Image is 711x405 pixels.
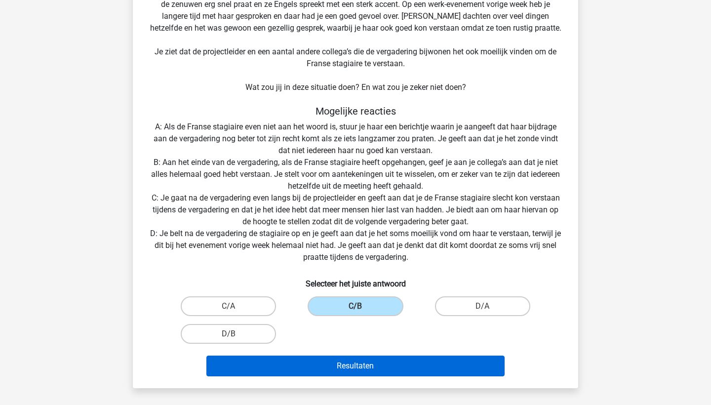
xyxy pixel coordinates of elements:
label: C/B [308,296,403,316]
label: D/B [181,324,276,344]
label: D/A [435,296,530,316]
h6: Selecteer het juiste antwoord [149,271,562,288]
label: C/A [181,296,276,316]
h5: Mogelijke reacties [149,105,562,117]
button: Resultaten [206,356,505,376]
